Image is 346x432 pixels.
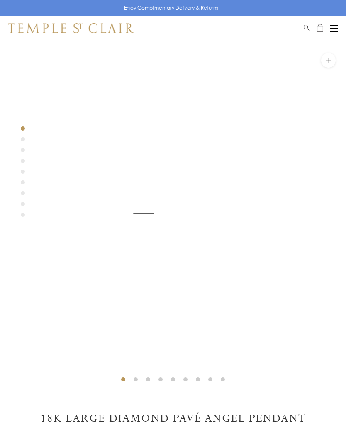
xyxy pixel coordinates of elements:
p: Enjoy Complimentary Delivery & Returns [124,4,218,12]
button: Open navigation [330,23,338,33]
img: Temple St. Clair [8,23,134,33]
a: Open Shopping Bag [317,23,323,33]
a: Search [304,23,310,33]
h1: 18K Large Diamond Pavé Angel Pendant [8,411,338,426]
